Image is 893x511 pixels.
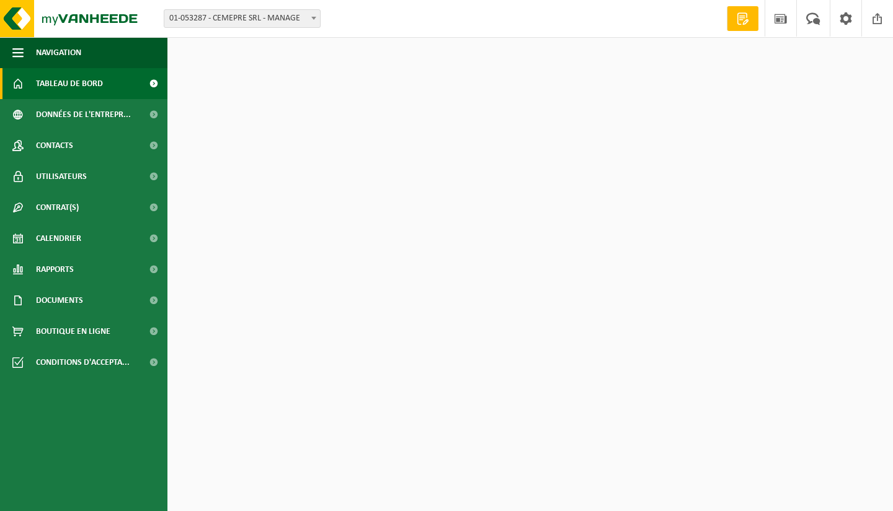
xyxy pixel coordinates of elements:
span: Rapports [36,254,74,285]
span: Boutique en ligne [36,316,110,347]
span: Tableau de bord [36,68,103,99]
span: 01-053287 - CEMEPRE SRL - MANAGE [164,9,321,28]
span: Documents [36,285,83,316]
span: Conditions d'accepta... [36,347,130,378]
span: Calendrier [36,223,81,254]
span: Données de l'entrepr... [36,99,131,130]
span: Navigation [36,37,81,68]
span: Utilisateurs [36,161,87,192]
span: 01-053287 - CEMEPRE SRL - MANAGE [164,10,320,27]
span: Contrat(s) [36,192,79,223]
span: Contacts [36,130,73,161]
